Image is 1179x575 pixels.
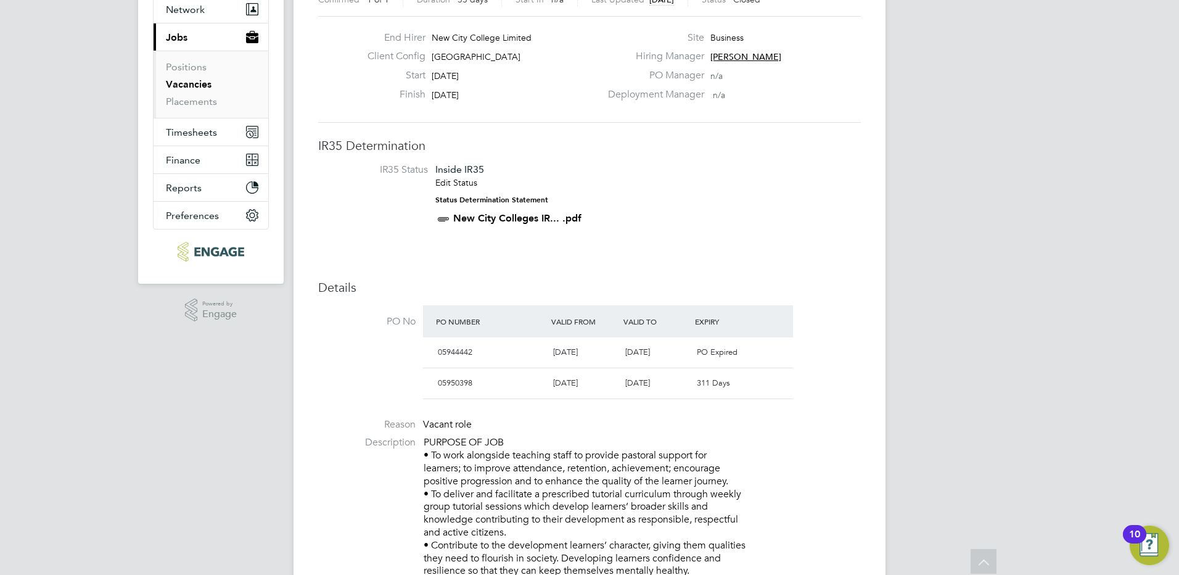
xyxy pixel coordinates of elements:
[438,347,472,357] span: 05944442
[620,310,692,333] div: Valid To
[318,436,416,449] label: Description
[166,154,200,166] span: Finance
[358,31,425,44] label: End Hirer
[202,299,237,309] span: Powered by
[166,4,205,15] span: Network
[432,70,459,81] span: [DATE]
[548,310,620,333] div: Valid From
[166,96,217,107] a: Placements
[601,88,704,101] label: Deployment Manager
[166,31,187,43] span: Jobs
[318,315,416,328] label: PO No
[432,89,459,101] span: [DATE]
[358,50,425,63] label: Client Config
[625,347,650,357] span: [DATE]
[553,347,578,357] span: [DATE]
[435,163,484,175] span: Inside IR35
[318,279,861,296] h3: Details
[710,70,723,81] span: n/a
[154,146,268,173] button: Finance
[625,378,650,388] span: [DATE]
[432,51,520,62] span: [GEOGRAPHIC_DATA]
[331,163,428,176] label: IR35 Status
[154,174,268,201] button: Reports
[453,212,581,224] a: New City Colleges IR... .pdf
[697,378,730,388] span: 311 Days
[435,196,548,204] strong: Status Determination Statement
[553,378,578,388] span: [DATE]
[713,89,725,101] span: n/a
[710,51,781,62] span: [PERSON_NAME]
[166,210,219,221] span: Preferences
[697,347,737,357] span: PO Expired
[1129,534,1140,550] div: 10
[601,69,704,82] label: PO Manager
[154,202,268,229] button: Preferences
[154,118,268,146] button: Timesheets
[185,299,237,322] a: Powered byEngage
[318,418,416,431] label: Reason
[358,69,425,82] label: Start
[432,32,532,43] span: New City College Limited
[433,310,548,333] div: PO Number
[435,177,477,188] a: Edit Status
[358,88,425,101] label: Finish
[166,126,217,138] span: Timesheets
[1130,526,1169,565] button: Open Resource Center, 10 new notifications
[166,78,212,90] a: Vacancies
[692,310,764,333] div: Expiry
[153,242,269,262] a: Go to home page
[318,138,861,154] h3: IR35 Determination
[438,378,472,388] span: 05950398
[166,182,202,194] span: Reports
[601,50,704,63] label: Hiring Manager
[166,61,207,73] a: Positions
[601,31,704,44] label: Site
[178,242,244,262] img: ncclondon-logo-retina.png
[710,32,744,43] span: Business
[154,23,268,51] button: Jobs
[154,51,268,118] div: Jobs
[202,309,237,320] span: Engage
[423,418,472,431] span: Vacant role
